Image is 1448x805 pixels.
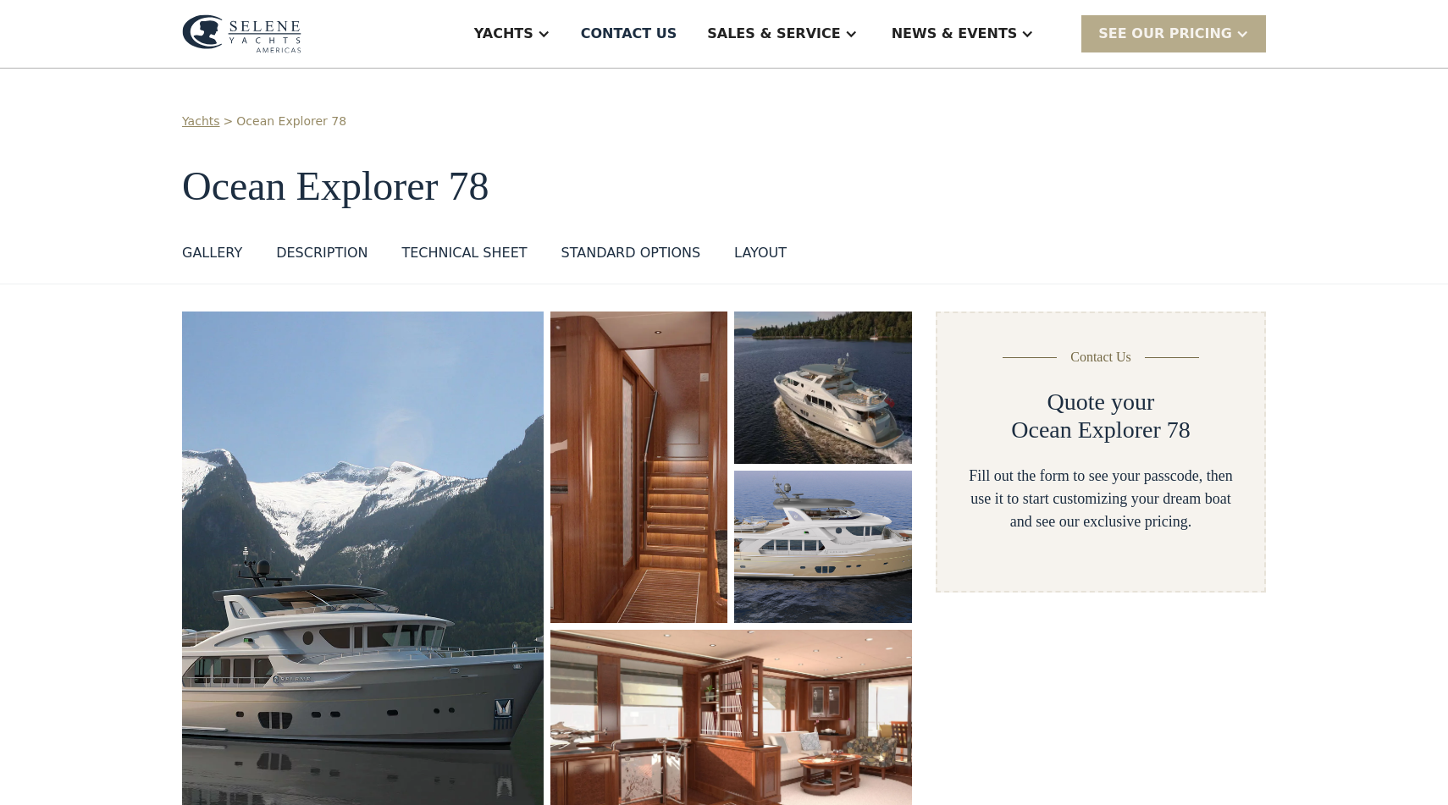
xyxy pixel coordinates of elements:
[1070,347,1131,367] div: Contact Us
[474,24,533,44] div: Yachts
[276,243,368,263] div: DESCRIPTION
[182,113,220,130] a: Yachts
[276,243,368,270] a: DESCRIPTION
[182,243,242,270] a: GALLERY
[892,24,1018,44] div: News & EVENTS
[1098,24,1232,44] div: SEE Our Pricing
[964,465,1237,533] div: Fill out the form to see your passcode, then use it to start customizing your dream boat and see ...
[561,243,701,263] div: standard options
[224,113,234,130] div: >
[734,243,787,263] div: layout
[182,14,301,53] img: logo
[182,164,1266,209] h1: Ocean Explorer 78
[401,243,527,263] div: Technical sheet
[734,243,787,270] a: layout
[581,24,677,44] div: Contact US
[182,243,242,263] div: GALLERY
[561,243,701,270] a: standard options
[236,113,346,130] a: Ocean Explorer 78
[1011,416,1190,444] h2: Ocean Explorer 78
[401,243,527,270] a: Technical sheet
[707,24,840,44] div: Sales & Service
[1047,388,1155,416] h2: Quote your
